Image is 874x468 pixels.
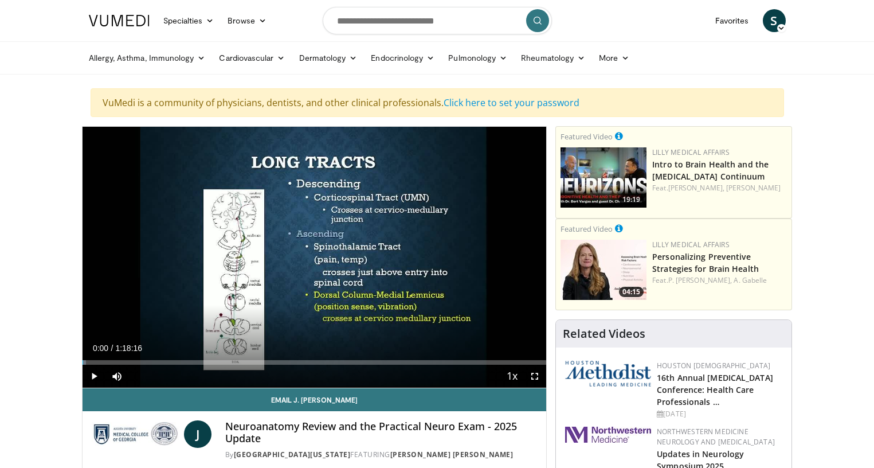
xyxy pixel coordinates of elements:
button: Mute [105,365,128,388]
button: Playback Rate [500,365,523,388]
img: a80fd508-2012-49d4-b73e-1d4e93549e78.png.150x105_q85_crop-smart_upscale.jpg [561,147,646,208]
a: 19:19 [561,147,646,208]
a: Click here to set your password [444,96,579,109]
a: Intro to Brain Health and the [MEDICAL_DATA] Continuum [652,159,769,182]
div: VuMedi is a community of physicians, dentists, and other clinical professionals. [91,88,784,117]
input: Search topics, interventions [323,7,552,34]
a: Pulmonology [441,46,514,69]
a: [PERSON_NAME] [PERSON_NAME] [390,450,514,459]
a: 16th Annual [MEDICAL_DATA] Conference: Health Care Professionals … [657,372,773,407]
button: Play [83,365,105,388]
h4: Related Videos [563,327,645,341]
a: Northwestern Medicine Neurology and [MEDICAL_DATA] [657,427,775,447]
div: Feat. [652,183,787,193]
a: Email J. [PERSON_NAME] [83,388,547,411]
h4: Neuroanatomy Review and the Practical Neuro Exam - 2025 Update [225,420,537,445]
span: 0:00 [93,344,108,353]
a: Specialties [156,9,221,32]
a: Browse [221,9,273,32]
img: 5e4488cc-e109-4a4e-9fd9-73bb9237ee91.png.150x105_q85_autocrop_double_scale_upscale_version-0.2.png [565,361,651,387]
a: Dermatology [292,46,365,69]
a: Favorites [708,9,756,32]
small: Featured Video [561,224,613,234]
a: Cardiovascular [212,46,292,69]
a: Personalizing Preventive Strategies for Brain Health [652,251,759,274]
span: 04:15 [619,287,644,297]
a: 04:15 [561,240,646,300]
span: 19:19 [619,194,644,205]
span: 1:18:16 [115,344,142,353]
img: c3be7821-a0a3-4187-927a-3bb177bd76b4.png.150x105_q85_crop-smart_upscale.jpg [561,240,646,300]
img: VuMedi Logo [89,15,150,26]
div: Progress Bar [83,360,547,365]
a: [PERSON_NAME] [726,183,781,193]
a: Lilly Medical Affairs [652,147,730,157]
span: / [111,344,113,353]
a: [PERSON_NAME], [668,183,724,193]
a: [GEOGRAPHIC_DATA][US_STATE] [234,450,351,459]
div: [DATE] [657,409,782,419]
a: A. Gabelle [734,275,767,285]
a: Endocrinology [364,46,441,69]
video-js: Video Player [83,127,547,388]
img: 2a462fb6-9365-492a-ac79-3166a6f924d8.png.150x105_q85_autocrop_double_scale_upscale_version-0.2.jpg [565,427,651,443]
small: Featured Video [561,131,613,142]
a: J [184,420,211,448]
a: More [592,46,636,69]
div: Feat. [652,275,787,286]
a: S [763,9,786,32]
div: By FEATURING [225,450,537,460]
img: Medical College of Georgia - Augusta University [92,420,179,448]
a: Allergy, Asthma, Immunology [82,46,213,69]
a: Houston [DEMOGRAPHIC_DATA] [657,361,770,370]
a: P. [PERSON_NAME], [668,275,732,285]
a: Rheumatology [514,46,592,69]
a: Lilly Medical Affairs [652,240,730,249]
button: Fullscreen [523,365,546,388]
